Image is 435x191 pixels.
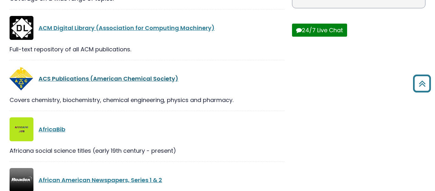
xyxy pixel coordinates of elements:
a: ACS Publications (American Chemical Society) [39,75,178,83]
a: African American Newspapers, Series 1 & 2 [39,176,162,184]
div: Full-text repository of all ACM publications. [10,45,284,54]
div: Africana social science titles (early 19th century - present) [10,146,284,155]
button: 24/7 Live Chat [292,24,347,37]
a: Back to Top [410,77,433,89]
a: ACM Digital Library (Association for Computing Machinery) [39,24,215,32]
a: AfricaBib [39,125,65,133]
div: Covers chemistry, biochemistry, chemical engineering, physics and pharmacy. [10,96,284,104]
